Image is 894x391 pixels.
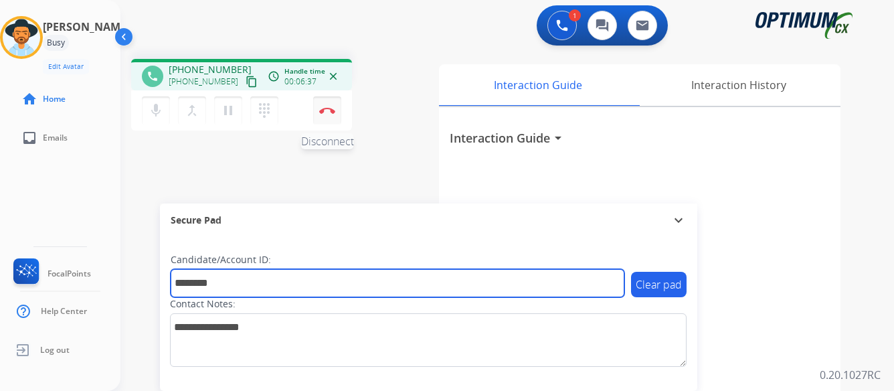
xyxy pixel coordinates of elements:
[171,214,221,227] span: Secure Pad
[631,272,687,297] button: Clear pad
[170,297,236,311] label: Contact Notes:
[43,35,69,51] div: Busy
[40,345,70,356] span: Log out
[220,102,236,119] mat-icon: pause
[169,76,238,87] span: [PHONE_NUMBER]
[636,64,840,106] div: Interaction History
[43,94,66,104] span: Home
[169,63,252,76] span: [PHONE_NUMBER]
[327,70,339,82] mat-icon: close
[284,66,325,76] span: Handle time
[48,268,91,279] span: FocalPoints
[246,76,258,88] mat-icon: content_copy
[450,129,550,147] h3: Interaction Guide
[148,102,164,119] mat-icon: mic
[3,19,40,56] img: avatar
[284,76,317,87] span: 00:06:37
[569,9,581,21] div: 1
[21,130,37,146] mat-icon: inbox
[670,212,687,228] mat-icon: expand_more
[268,70,280,82] mat-icon: access_time
[184,102,200,119] mat-icon: merge_type
[256,102,272,119] mat-icon: dialpad
[41,306,87,317] span: Help Center
[171,253,271,266] label: Candidate/Account ID:
[313,96,341,125] button: Disconnect
[147,70,159,82] mat-icon: phone
[21,91,37,107] mat-icon: home
[439,64,636,106] div: Interaction Guide
[319,107,335,114] img: control
[301,133,354,149] span: Disconnect
[43,59,89,74] button: Edit Avatar
[43,133,68,143] span: Emails
[820,367,881,383] p: 0.20.1027RC
[550,130,566,146] mat-icon: arrow_drop_down
[11,258,91,289] a: FocalPoints
[43,19,130,35] h3: [PERSON_NAME]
